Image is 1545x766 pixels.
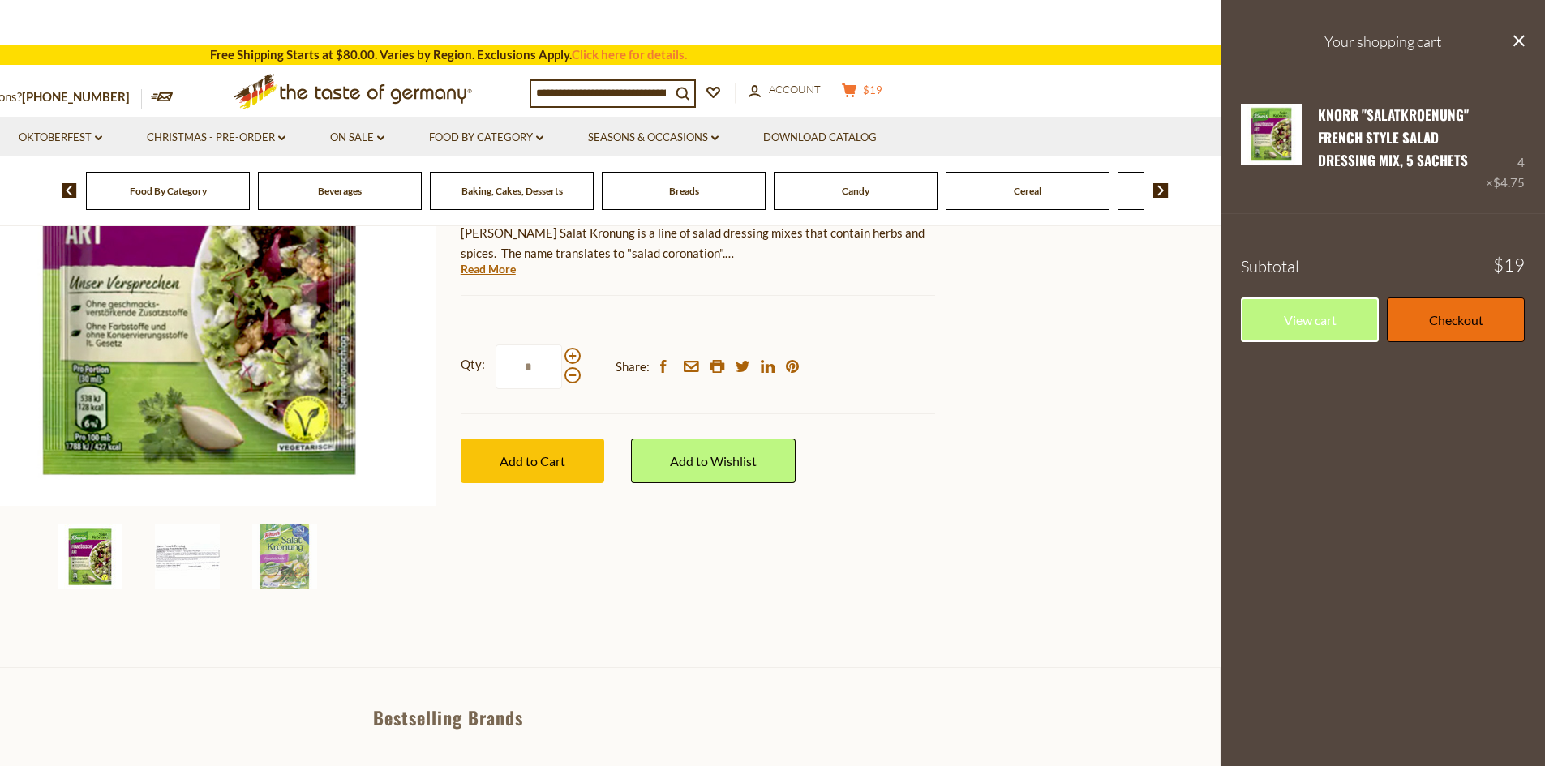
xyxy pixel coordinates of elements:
[252,524,317,589] img: Knorr "Salatkroenung" French Style Salad Dressing Mix, 5 sachets
[461,185,563,197] a: Baking, Cakes, Desserts
[500,453,565,469] span: Add to Cart
[318,185,362,197] a: Beverages
[155,524,220,589] img: Knorr "Salatkroenung" French Style Salad Dressing Mix, 5 sachets
[461,354,485,374] strong: Qty:
[1486,104,1525,194] div: 4 ×
[130,185,207,197] a: Food By Category
[330,129,384,147] a: On Sale
[496,344,562,389] input: Qty:
[1241,297,1379,342] a: View cart
[1241,104,1302,165] img: Knorr "Salatkroenung" French Style Salad Dressing Mix, 5 sachets
[1493,256,1525,274] span: $19
[763,129,877,147] a: Download Catalog
[842,185,869,197] a: Candy
[749,81,821,99] a: Account
[22,89,130,104] a: [PHONE_NUMBER]
[1014,185,1041,197] a: Cereal
[147,129,285,147] a: Christmas - PRE-ORDER
[1318,105,1469,171] a: Knorr "Salatkroenung" French Style Salad Dressing Mix, 5 sachets
[429,129,543,147] a: Food By Category
[769,83,821,96] span: Account
[1493,175,1525,190] span: $4.75
[19,129,102,147] a: Oktoberfest
[588,129,719,147] a: Seasons & Occasions
[616,357,650,377] span: Share:
[838,83,886,103] button: $19
[58,524,122,589] img: Knorr "Salatkroenung" French Style Salad Dressing Mix, 5 sachets
[1153,183,1169,198] img: next arrow
[1241,104,1302,194] a: Knorr "Salatkroenung" French Style Salad Dressing Mix, 5 sachets
[1241,256,1299,276] span: Subtotal
[461,223,935,263] p: [PERSON_NAME] Salat Kronung is a line of salad dressing mixes that contain herbs and spices. The ...
[1387,297,1525,342] a: Checkout
[461,261,516,277] a: Read More
[669,185,699,197] a: Breads
[461,439,604,483] button: Add to Cart
[62,183,77,198] img: previous arrow
[572,47,687,62] a: Click here for details.
[631,439,796,483] a: Add to Wishlist
[863,83,882,96] span: $19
